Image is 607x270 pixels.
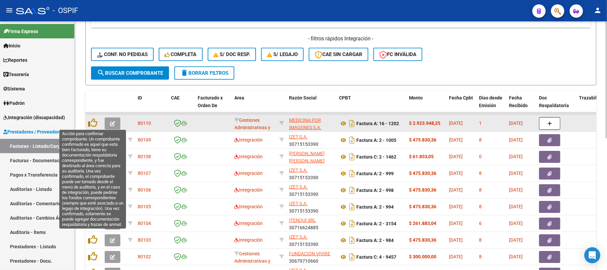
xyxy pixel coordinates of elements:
[234,171,263,176] span: Integración
[509,137,523,143] span: [DATE]
[138,187,151,193] span: 80106
[409,187,436,193] strong: $ 475.830,36
[289,184,308,190] span: IZET S.A.
[348,218,356,229] i: Descargar documento
[409,221,436,226] strong: $ 261.883,04
[97,70,163,76] span: Buscar Comprobante
[449,221,463,226] span: [DATE]
[267,51,298,57] span: S/ legajo
[509,154,523,159] span: [DATE]
[449,187,463,193] span: [DATE]
[348,118,356,129] i: Descargar documento
[479,171,482,176] span: 8
[476,91,506,120] datatable-header-cell: Días desde Emisión
[289,234,308,240] span: IZET S.A.
[348,185,356,196] i: Descargar documento
[479,120,482,126] span: 1
[289,218,316,223] span: ITENQUI SRL
[289,134,308,140] span: IZET S.A.
[234,204,263,209] span: Integración
[53,3,78,18] span: - OSPIF
[509,95,528,108] span: Fecha Recibido
[234,187,263,193] span: Integración
[584,247,600,263] div: Open Intercom Messenger
[289,117,321,130] span: MEDICINA POR IMAGENES S.A.
[479,254,482,259] span: 8
[289,167,334,181] div: 30715153390
[509,237,523,243] span: [DATE]
[479,154,482,159] span: 0
[479,187,482,193] span: 8
[373,48,422,61] button: FC Inválida
[289,233,334,247] div: 30715153390
[409,237,436,243] strong: $ 475.830,36
[409,95,423,100] span: Monto
[5,6,13,14] mat-icon: menu
[3,114,65,121] span: Integración (discapacidad)
[289,251,330,256] span: FUNDACION VIVIRE
[479,137,482,143] span: 8
[409,254,436,259] strong: $ 300.000,00
[289,250,334,264] div: 30679710660
[309,48,368,61] button: CAE SIN CARGAR
[506,91,536,120] datatable-header-cell: Fecha Recibido
[409,154,434,159] strong: $ 61.853,05
[165,51,197,57] span: Completa
[3,85,25,92] span: Sistema
[356,171,394,176] strong: Factura A: 2 - 999
[509,187,523,193] span: [DATE]
[348,135,356,146] i: Descargar documento
[91,48,154,61] button: Conf. no pedidas
[138,254,151,259] span: 80102
[3,56,27,64] span: Reportes
[409,204,436,209] strong: $ 475.830,36
[539,95,569,108] span: Doc Respaldatoria
[289,133,334,147] div: 30715153390
[234,237,263,243] span: Integración
[171,95,180,100] span: CAE
[356,238,394,243] strong: Factura A: 2 - 984
[234,95,244,100] span: Area
[348,235,356,246] i: Descargar documento
[409,171,436,176] strong: $ 475.830,36
[234,117,270,138] span: Gestiones Administrativas y Otros
[159,48,203,61] button: Completa
[449,137,463,143] span: [DATE]
[3,128,64,136] span: Prestadores / Proveedores
[536,91,576,120] datatable-header-cell: Doc Respaldatoria
[336,91,406,120] datatable-header-cell: CPBT
[509,120,523,126] span: [DATE]
[509,221,523,226] span: [DATE]
[356,138,396,143] strong: Factura A: 2 - 1005
[348,152,356,162] i: Descargar documento
[449,237,463,243] span: [DATE]
[138,95,142,100] span: ID
[509,204,523,209] span: [DATE]
[479,204,482,209] span: 8
[3,99,25,107] span: Padrón
[289,150,334,164] div: 27273954479
[289,200,334,214] div: 30715153390
[180,70,228,76] span: Borrar Filtros
[138,120,151,126] span: 80110
[409,120,440,126] strong: $ 2.923.948,25
[91,35,591,42] h4: - filtros rápidos Integración -
[509,254,523,259] span: [DATE]
[449,254,463,259] span: [DATE]
[198,95,223,108] span: Facturado x Orden De
[449,171,463,176] span: [DATE]
[356,188,394,193] strong: Factura A: 2 - 998
[289,183,334,197] div: 30715153390
[289,168,308,173] span: IZET S.A.
[195,91,232,120] datatable-header-cell: Facturado x Orden De
[348,168,356,179] i: Descargar documento
[180,69,188,77] mat-icon: delete
[409,137,436,143] strong: $ 475.830,36
[234,137,263,143] span: Integración
[348,252,356,262] i: Descargar documento
[91,66,169,80] button: Buscar Comprobante
[138,237,151,243] span: 80103
[356,121,399,126] strong: Factura A: 16 - 1202
[138,154,151,159] span: 80108
[356,221,396,226] strong: Factura A: 2 - 3154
